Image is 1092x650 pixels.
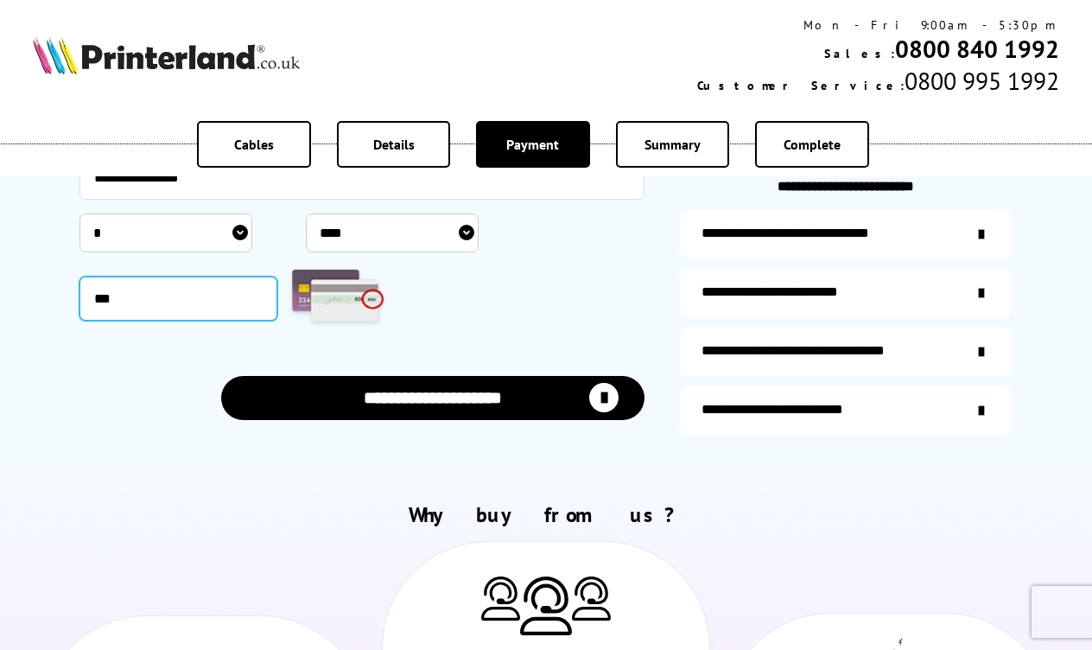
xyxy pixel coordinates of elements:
[895,33,1059,65] a: 0800 840 1992
[697,17,1059,33] div: Mon - Fri 9:00am - 5:30pm
[33,36,300,74] img: Printerland Logo
[506,136,559,153] span: Payment
[784,136,841,153] span: Complete
[234,136,274,153] span: Cables
[572,577,611,621] img: Printer Experts
[520,577,572,636] img: Printer Experts
[481,577,520,621] img: Printer Experts
[679,328,1013,376] a: additional-cables
[824,46,895,61] span: Sales:
[373,136,415,153] span: Details
[33,501,1059,528] h2: Why buy from us?
[679,210,1013,258] a: additional-ink
[905,65,1059,97] span: 0800 995 1992
[679,386,1013,435] a: secure-website
[679,269,1013,317] a: items-arrive
[644,136,701,153] span: Summary
[697,78,905,93] span: Customer Service:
